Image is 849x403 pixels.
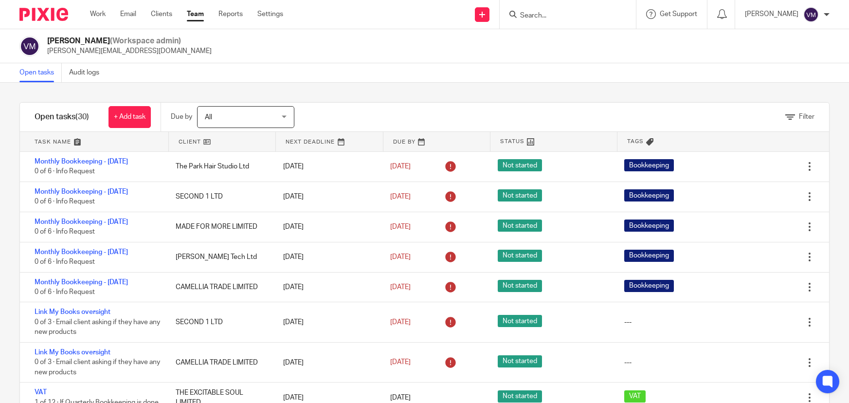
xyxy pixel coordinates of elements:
a: Work [90,9,106,19]
a: Clients [151,9,172,19]
span: [DATE] [390,163,411,170]
span: Get Support [660,11,697,18]
img: Pixie [19,8,68,21]
a: Team [187,9,204,19]
div: CAMELLIA TRADE LIMITED [166,277,273,297]
p: [PERSON_NAME] [745,9,798,19]
div: SECOND 1 LTD [166,187,273,206]
a: Monthly Bookkeeping - [DATE] [35,249,128,256]
img: svg%3E [803,7,819,22]
h2: [PERSON_NAME] [47,36,212,46]
span: Not started [498,250,542,262]
span: 0 of 6 · Info Request [35,168,95,175]
span: Not started [498,315,542,327]
div: CAMELLIA TRADE LIMITED [166,353,273,372]
div: MADE FOR MORE LIMITED [166,217,273,237]
a: Audit logs [69,63,107,82]
span: Not started [498,189,542,201]
div: --- [624,358,632,367]
a: Monthly Bookkeeping - [DATE] [35,188,128,195]
span: (30) [75,113,89,121]
div: [DATE] [273,217,380,237]
span: 0 of 3 · Email client asking if they have any new products [35,319,160,336]
span: Bookkeeping [624,250,674,262]
span: [DATE] [390,193,411,200]
span: 0 of 6 · Info Request [35,258,95,265]
a: + Add task [108,106,151,128]
span: Not started [498,280,542,292]
span: Status [500,137,524,146]
input: Search [519,12,607,20]
span: Bookkeeping [624,189,674,201]
span: VAT [624,390,646,403]
div: [DATE] [273,157,380,176]
span: Filter [799,113,814,120]
p: [PERSON_NAME][EMAIL_ADDRESS][DOMAIN_NAME] [47,46,212,56]
a: VAT [35,389,47,396]
div: [PERSON_NAME] Tech Ltd [166,247,273,267]
span: [DATE] [390,394,411,401]
span: Not started [498,220,542,232]
span: Bookkeeping [624,159,674,171]
span: All [205,114,212,121]
a: Monthly Bookkeeping - [DATE] [35,158,128,165]
a: Settings [257,9,283,19]
h1: Open tasks [35,112,89,122]
span: Tags [627,137,644,146]
a: Link My Books oversight [35,309,110,315]
a: Email [120,9,136,19]
span: Not started [498,390,542,403]
div: [DATE] [273,187,380,206]
span: 0 of 6 · Info Request [35,289,95,295]
span: Bookkeeping [624,280,674,292]
span: [DATE] [390,359,411,366]
div: The Park Hair Studio Ltd [166,157,273,176]
div: --- [624,317,632,327]
div: [DATE] [273,353,380,372]
a: Open tasks [19,63,62,82]
span: 0 of 6 · Info Request [35,228,95,235]
span: 0 of 6 · Info Request [35,198,95,205]
span: [DATE] [390,223,411,230]
span: Not started [498,159,542,171]
span: Not started [498,355,542,367]
a: Monthly Bookkeeping - [DATE] [35,279,128,286]
span: Bookkeeping [624,220,674,232]
span: [DATE] [390,284,411,291]
a: Reports [218,9,243,19]
span: [DATE] [390,254,411,260]
div: SECOND 1 LTD [166,312,273,332]
div: [DATE] [273,277,380,297]
a: Monthly Bookkeeping - [DATE] [35,219,128,225]
span: (Workspace admin) [110,37,181,45]
span: [DATE] [390,319,411,326]
img: svg%3E [19,36,40,56]
a: Link My Books oversight [35,349,110,356]
span: 0 of 3 · Email client asking if they have any new products [35,359,160,376]
div: [DATE] [273,312,380,332]
div: [DATE] [273,247,380,267]
p: Due by [171,112,192,122]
